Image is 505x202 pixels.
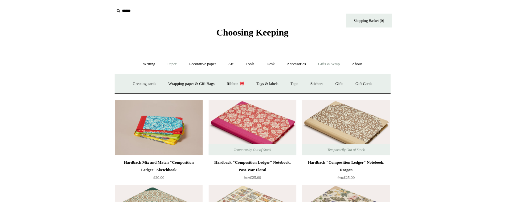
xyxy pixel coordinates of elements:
[153,175,165,180] span: £20.00
[221,76,250,92] a: Ribbon 🎀
[240,56,260,72] a: Tools
[261,56,280,72] a: Desk
[183,56,222,72] a: Decorative paper
[209,100,296,155] a: Hardback "Composition Ledger" Notebook, Post-War Floral Hardback "Composition Ledger" Notebook, P...
[209,159,296,184] a: Hardback "Composition Ledger" Notebook, Post-War Floral from£25.00
[223,56,239,72] a: Art
[346,56,368,72] a: About
[244,176,250,179] span: from
[350,76,378,92] a: Gift Cards
[228,144,277,155] span: Temporarily Out of Stock
[330,76,349,92] a: Gifts
[305,76,329,92] a: Stickers
[281,56,312,72] a: Accessories
[210,159,295,174] div: Hardback "Composition Ledger" Notebook, Post-War Floral
[216,32,288,36] a: Choosing Keeping
[251,76,284,92] a: Tags & labels
[127,76,162,92] a: Greeting cards
[209,100,296,155] img: Hardback "Composition Ledger" Notebook, Post-War Floral
[321,144,371,155] span: Temporarily Out of Stock
[244,175,261,180] span: £25.00
[338,176,344,179] span: from
[338,175,355,180] span: £25.00
[216,27,288,37] span: Choosing Keeping
[346,14,392,27] a: Shopping Basket (0)
[117,159,201,174] div: Hardback Mix and Match "Composition Ledger" Sketchbook
[302,100,390,155] img: Hardback "Composition Ledger" Notebook, Dragon
[115,100,203,155] img: Hardback Mix and Match "Composition Ledger" Sketchbook
[115,100,203,155] a: Hardback Mix and Match "Composition Ledger" Sketchbook Hardback Mix and Match "Composition Ledger...
[312,56,345,72] a: Gifts & Wrap
[302,159,390,184] a: Hardback "Composition Ledger" Notebook, Dragon from£25.00
[137,56,161,72] a: Writing
[162,56,182,72] a: Paper
[302,100,390,155] a: Hardback "Composition Ledger" Notebook, Dragon Hardback "Composition Ledger" Notebook, Dragon Tem...
[304,159,388,174] div: Hardback "Composition Ledger" Notebook, Dragon
[285,76,304,92] a: Tape
[163,76,220,92] a: Wrapping paper & Gift Bags
[115,159,203,184] a: Hardback Mix and Match "Composition Ledger" Sketchbook £20.00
